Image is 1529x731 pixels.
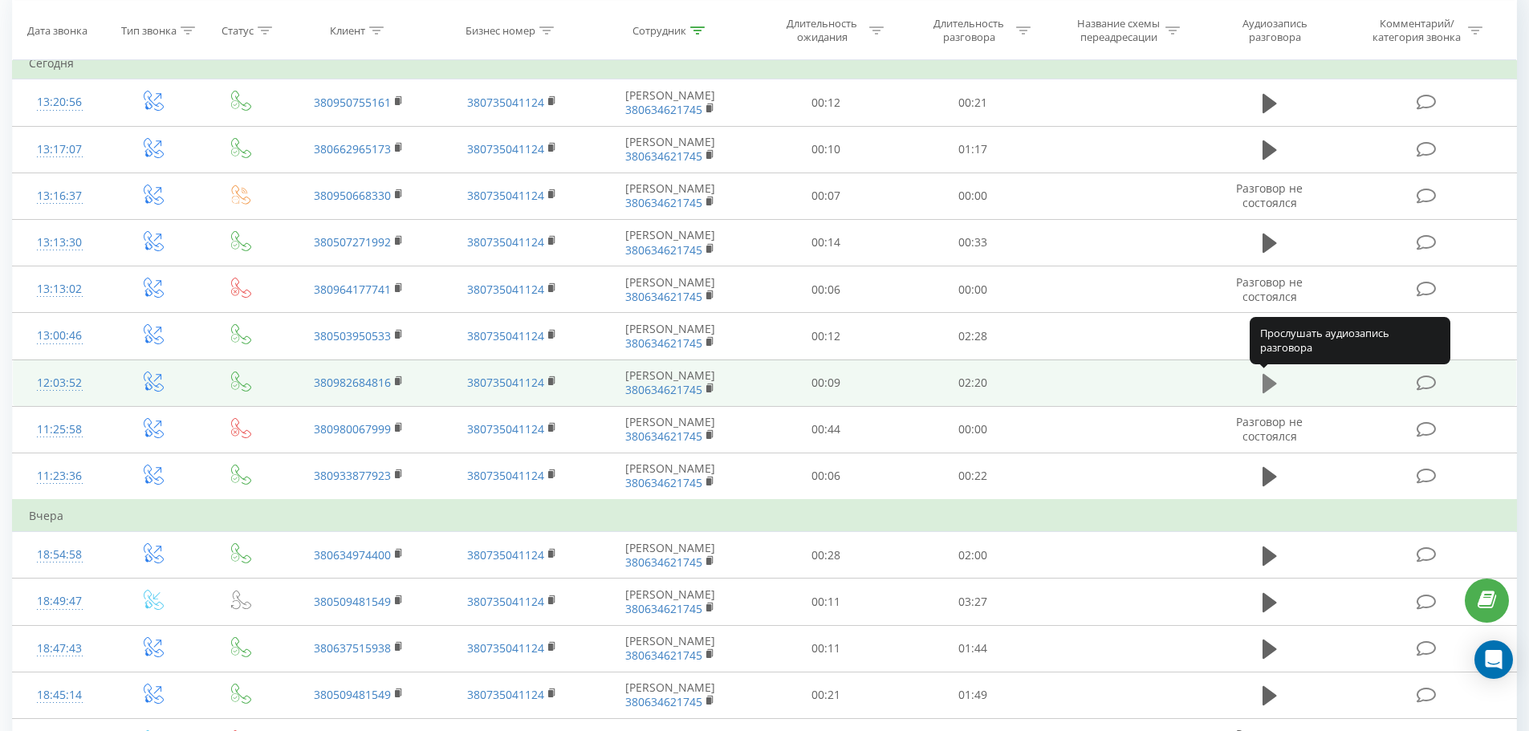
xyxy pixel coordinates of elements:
div: 12:03:52 [29,368,91,399]
td: Сегодня [13,47,1517,79]
td: [PERSON_NAME] [588,672,753,718]
td: Вчера [13,500,1517,532]
span: Разговор не состоялся [1236,274,1303,304]
a: 380950755161 [314,95,391,110]
td: 00:11 [753,625,900,672]
a: 380735041124 [467,375,544,390]
td: [PERSON_NAME] [588,453,753,500]
a: 380735041124 [467,282,544,297]
td: 01:49 [900,672,1047,718]
a: 380735041124 [467,95,544,110]
td: 00:33 [900,219,1047,266]
div: 13:13:30 [29,227,91,258]
a: 380735041124 [467,188,544,203]
div: 18:45:14 [29,680,91,711]
a: 380634974400 [314,547,391,562]
td: 00:00 [900,406,1047,453]
td: 00:21 [753,672,900,718]
a: 380735041124 [467,421,544,437]
a: 380507271992 [314,234,391,250]
a: 380735041124 [467,468,544,483]
div: 18:47:43 [29,633,91,664]
a: 380634621745 [625,694,702,709]
a: 380964177741 [314,282,391,297]
td: 02:00 [900,532,1047,579]
td: [PERSON_NAME] [588,406,753,453]
div: Тип звонка [121,23,177,37]
div: Аудиозапись разговора [1222,17,1327,44]
td: 01:17 [900,126,1047,173]
td: [PERSON_NAME] [588,625,753,672]
td: [PERSON_NAME] [588,532,753,579]
div: 13:16:37 [29,181,91,212]
a: 380634621745 [625,102,702,117]
div: Дата звонка [27,23,87,37]
td: 00:14 [753,219,900,266]
a: 380735041124 [467,594,544,609]
td: 00:00 [900,266,1047,313]
div: 13:13:02 [29,274,91,305]
a: 380735041124 [467,547,544,562]
a: 380503950533 [314,328,391,343]
td: [PERSON_NAME] [588,359,753,406]
td: 00:09 [753,359,900,406]
a: 380634621745 [625,648,702,663]
div: 11:25:58 [29,414,91,445]
a: 380509481549 [314,594,391,609]
a: 380634621745 [625,242,702,258]
div: Open Intercom Messenger [1474,640,1513,679]
div: 13:17:07 [29,134,91,165]
td: 00:11 [753,579,900,625]
td: 00:06 [753,266,900,313]
a: 380634621745 [625,289,702,304]
a: 380634621745 [625,148,702,164]
td: 00:12 [753,79,900,126]
div: Бизнес номер [466,23,535,37]
td: 02:28 [900,313,1047,359]
td: 01:44 [900,625,1047,672]
td: 00:00 [900,173,1047,219]
td: [PERSON_NAME] [588,266,753,313]
span: Разговор не состоялся [1236,414,1303,444]
div: Комментарий/категория звонка [1370,17,1464,44]
a: 380634621745 [625,475,702,490]
a: 380637515938 [314,640,391,656]
div: Статус [222,23,254,37]
a: 380634621745 [625,382,702,397]
a: 380735041124 [467,141,544,156]
a: 380634621745 [625,335,702,351]
td: 03:27 [900,579,1047,625]
div: Прослушать аудиозапись разговора [1250,317,1450,364]
td: [PERSON_NAME] [588,173,753,219]
td: 00:07 [753,173,900,219]
td: 00:28 [753,532,900,579]
a: 380735041124 [467,328,544,343]
a: 380982684816 [314,375,391,390]
a: 380950668330 [314,188,391,203]
td: 02:20 [900,359,1047,406]
div: Название схемы переадресации [1076,17,1161,44]
td: [PERSON_NAME] [588,313,753,359]
a: 380933877923 [314,468,391,483]
td: 00:22 [900,453,1047,500]
td: 00:44 [753,406,900,453]
div: 13:00:46 [29,320,91,351]
td: [PERSON_NAME] [588,579,753,625]
a: 380662965173 [314,141,391,156]
div: 18:54:58 [29,539,91,571]
td: [PERSON_NAME] [588,126,753,173]
div: Сотрудник [632,23,686,37]
a: 380735041124 [467,234,544,250]
td: [PERSON_NAME] [588,79,753,126]
a: 380634621745 [625,554,702,570]
a: 380980067999 [314,421,391,437]
a: 380509481549 [314,687,391,702]
td: 00:12 [753,313,900,359]
td: [PERSON_NAME] [588,219,753,266]
a: 380634621745 [625,428,702,444]
span: Разговор не состоялся [1236,181,1303,210]
a: 380634621745 [625,195,702,210]
td: 00:21 [900,79,1047,126]
a: 380634621745 [625,601,702,616]
a: 380735041124 [467,687,544,702]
